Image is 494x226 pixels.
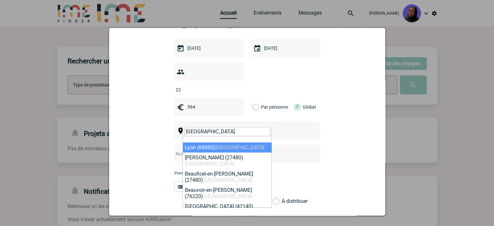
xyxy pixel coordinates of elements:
li: Beauficel-en-[PERSON_NAME] (27480) [183,169,272,185]
li: Beauvoir-en-[PERSON_NAME] (76220) [183,185,272,201]
span: [GEOGRAPHIC_DATA] [203,177,252,183]
p: Vous pouvez ajouter une pièce jointe à votre demande [174,171,320,175]
span: [GEOGRAPHIC_DATA] [215,144,264,151]
span: [GEOGRAPHIC_DATA] [185,161,234,167]
li: [GEOGRAPHIC_DATA] (42140) [183,201,272,218]
h3: MARKETING [176,215,319,221]
li: Lyon (69000) [183,142,272,153]
input: Budget HT [186,103,231,111]
input: Date de fin [262,44,307,52]
label: Global [294,98,298,116]
label: À distribuer [273,198,280,205]
input: Nom de l'événement [174,150,303,158]
input: Nombre de participants [174,86,235,94]
input: Date de début [186,44,231,52]
li: [PERSON_NAME] (27480) [183,153,272,169]
span: [GEOGRAPHIC_DATA] [203,193,252,199]
label: Par personne [252,98,260,116]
